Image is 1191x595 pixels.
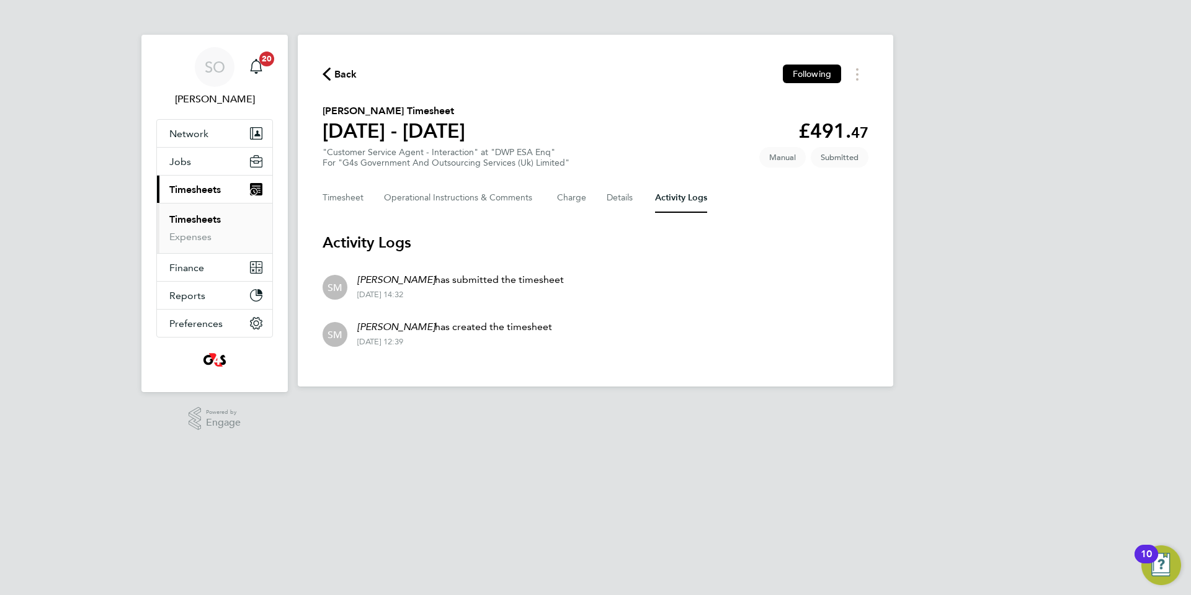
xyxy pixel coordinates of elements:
button: Reports [157,282,272,309]
button: Back [323,66,357,82]
a: Timesheets [169,213,221,225]
button: Activity Logs [655,183,707,213]
button: Timesheets [157,176,272,203]
button: Timesheets Menu [846,65,868,84]
h3: Activity Logs [323,233,868,253]
button: Timesheet [323,183,364,213]
button: Network [157,120,272,147]
span: Powered by [206,407,241,418]
button: Finance [157,254,272,281]
div: [DATE] 12:39 [357,337,552,347]
span: 47 [851,123,868,141]
span: This timesheet was manually created. [759,147,806,168]
p: has submitted the timesheet [357,272,564,287]
span: SM [328,328,342,341]
span: Finance [169,262,204,274]
span: SM [328,280,342,294]
button: Preferences [157,310,272,337]
div: Shelby Miller [323,322,347,347]
button: Details [607,183,635,213]
h2: [PERSON_NAME] Timesheet [323,104,465,119]
button: Charge [557,183,587,213]
em: [PERSON_NAME] [357,321,435,333]
div: Timesheets [157,203,272,253]
img: g4s4-logo-retina.png [200,350,230,370]
span: Back [334,67,357,82]
span: This timesheet is Submitted. [811,147,868,168]
button: Open Resource Center, 10 new notifications [1141,545,1181,585]
span: Reports [169,290,205,302]
span: Following [793,68,831,79]
span: Samantha Orchard [156,92,273,107]
div: 10 [1141,554,1152,570]
a: Expenses [169,231,212,243]
div: "Customer Service Agent - Interaction" at "DWP ESA Enq" [323,147,569,168]
em: [PERSON_NAME] [357,274,435,285]
div: [DATE] 14:32 [357,290,564,300]
p: has created the timesheet [357,320,552,334]
span: Engage [206,418,241,428]
app-decimal: £491. [798,119,868,143]
span: Timesheets [169,184,221,195]
button: Operational Instructions & Comments [384,183,537,213]
button: Following [783,65,841,83]
span: SO [205,59,225,75]
span: Jobs [169,156,191,168]
a: 20 [244,47,269,87]
div: Shelby Miller [323,275,347,300]
div: For "G4s Government And Outsourcing Services (Uk) Limited" [323,158,569,168]
nav: Main navigation [141,35,288,392]
span: Network [169,128,208,140]
a: SO[PERSON_NAME] [156,47,273,107]
a: Go to home page [156,350,273,370]
span: 20 [259,51,274,66]
h1: [DATE] - [DATE] [323,119,465,143]
button: Jobs [157,148,272,175]
span: Preferences [169,318,223,329]
a: Powered byEngage [189,407,241,431]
